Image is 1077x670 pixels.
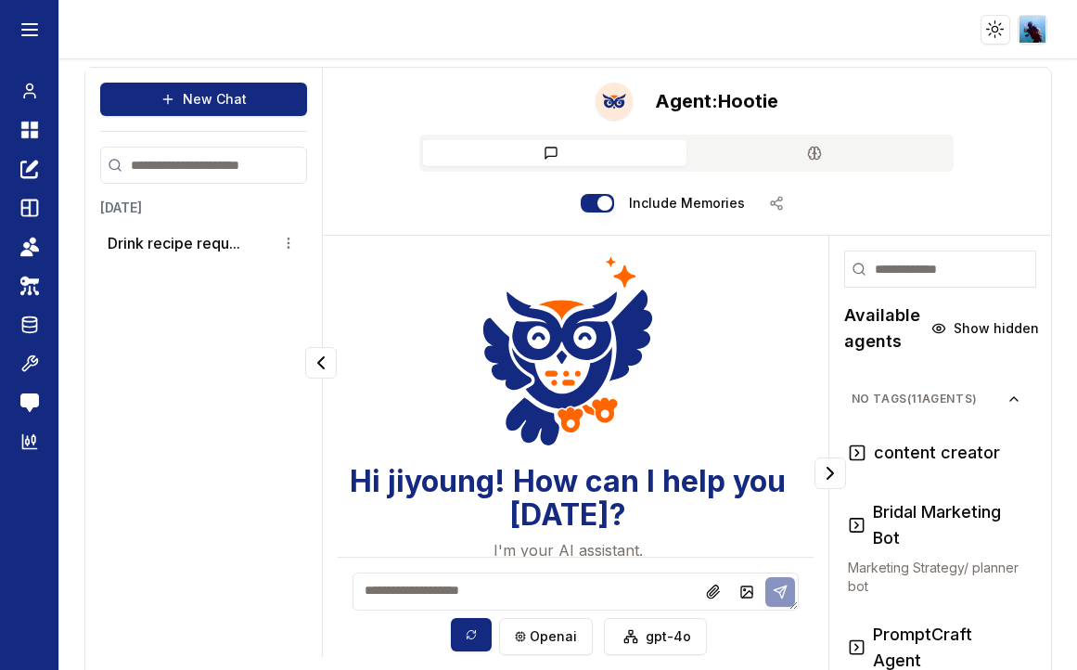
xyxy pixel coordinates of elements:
[852,392,1006,406] span: No Tags ( 11 agents)
[305,347,337,379] button: Collapse panel
[629,197,745,210] label: Include memories in the messages below
[604,618,707,655] button: gpt-4o
[482,252,653,449] img: Welcome Owl
[100,83,307,116] button: New Chat
[646,627,691,646] span: gpt-4o
[873,499,1025,551] h3: Bridal Marketing Bot
[874,440,1000,466] h3: content creator
[1019,16,1046,43] img: ACg8ocLGnBbpq9NWIU3o_8gZoUeFiXvCYY6ARWQHSYsrMFhd9LsHIYRE=s96-c
[338,465,798,532] h3: Hi jiyoung! How can I help you [DATE]?
[494,539,643,561] p: I'm your AI assistant.
[277,232,300,254] button: Conversation options
[451,618,492,651] button: Sync model selection with the edit page
[920,314,1050,343] button: Show hidden
[499,618,593,655] button: openai
[581,194,614,213] button: Include memories in the messages below
[596,83,633,120] img: Bot
[20,393,39,412] img: feedback
[100,199,307,217] h3: [DATE]
[530,627,577,646] span: openai
[814,457,846,489] button: Collapse panel
[108,232,240,254] button: Drink recipe requ...
[848,559,1025,596] p: Marketing Strategy/ planner bot
[844,303,920,354] h2: Available agents
[954,319,1039,338] span: Show hidden
[596,83,633,120] button: Talk with Hootie
[655,88,778,114] h2: Hootie
[837,384,1036,414] button: No Tags(11agents)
